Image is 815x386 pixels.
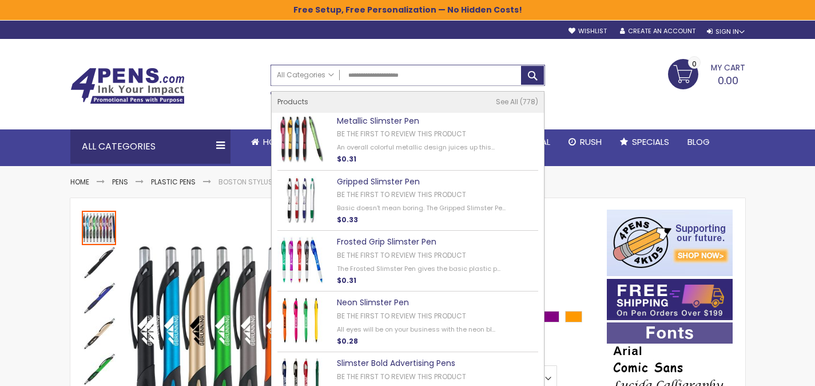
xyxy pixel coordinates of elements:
a: Frosted Grip Slimster Pen [337,236,436,247]
div: All eyes will be on your business with the neon bl... [337,325,506,334]
span: Products [277,97,308,107]
a: Be the first to review this product [337,190,466,199]
a: Create an Account [620,27,695,36]
img: Boston Stylus Pen [82,282,116,316]
a: Plastic Pens [151,177,196,187]
img: Frosted Grip Slimster Pen [277,237,324,283]
a: Neon Slimster Pen [337,297,409,308]
a: Slimster Bold Advertising Pens [337,357,455,369]
a: Metallic Slimster Pen [337,115,419,127]
span: $0.33 [337,215,358,224]
span: $0.31 [337,154,356,164]
span: $0.28 [337,336,358,346]
img: Metallic Slimster Pen [277,116,324,163]
div: Boston Stylus Pen [82,245,117,281]
span: 0 [692,58,697,69]
img: 4pens 4 kids [607,210,733,276]
a: Rush [559,129,611,155]
span: Blog [687,136,710,148]
a: Be the first to review this product [337,129,466,139]
span: 0.00 [718,73,738,88]
a: Home [70,177,89,187]
a: 0.00 0 [668,59,745,88]
a: Wishlist [568,27,607,36]
div: Orange [565,311,582,322]
a: Be the first to review this product [337,250,466,260]
span: Specials [632,136,669,148]
div: All Categories [70,129,230,164]
span: Rush [580,136,602,148]
div: Boston Stylus Pen [82,316,117,352]
div: Sign In [707,27,745,36]
a: See All 778 [496,97,538,107]
a: Home [242,129,296,155]
img: Neon Slimster Pen [277,297,324,344]
a: Gripped Slimster Pen [337,176,420,187]
a: Be the first to review this product [337,311,466,321]
a: All Categories [271,65,340,84]
div: Basic doesn’t mean boring. The Gripped Slimster Pe... [337,204,506,212]
a: Pens [112,177,128,187]
div: Boston Stylus Pen [82,281,117,316]
img: Boston Stylus Pen [82,317,116,352]
div: Purple [542,311,559,322]
img: 4Pens Custom Pens and Promotional Products [70,68,185,104]
div: The Frosted Slimster Pen gives the basic plastic p... [337,265,506,273]
span: All Categories [277,70,334,80]
img: Boston Stylus Pen [82,246,116,281]
a: Blog [678,129,719,155]
img: Free shipping on orders over $199 [607,279,733,320]
span: $0.31 [337,275,356,285]
a: Be the first to review this product [337,372,466,381]
img: Gripped Slimster Pen [277,176,324,223]
span: See All [496,97,518,107]
div: Boston Stylus Pen [82,210,117,245]
span: Home [263,136,287,148]
span: 778 [520,97,538,107]
div: An overall colorful metallic design juices up this... [337,143,506,152]
div: Free shipping on pen orders over $199 [449,86,545,109]
li: Boston Stylus Pen [218,178,286,187]
a: Specials [611,129,678,155]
